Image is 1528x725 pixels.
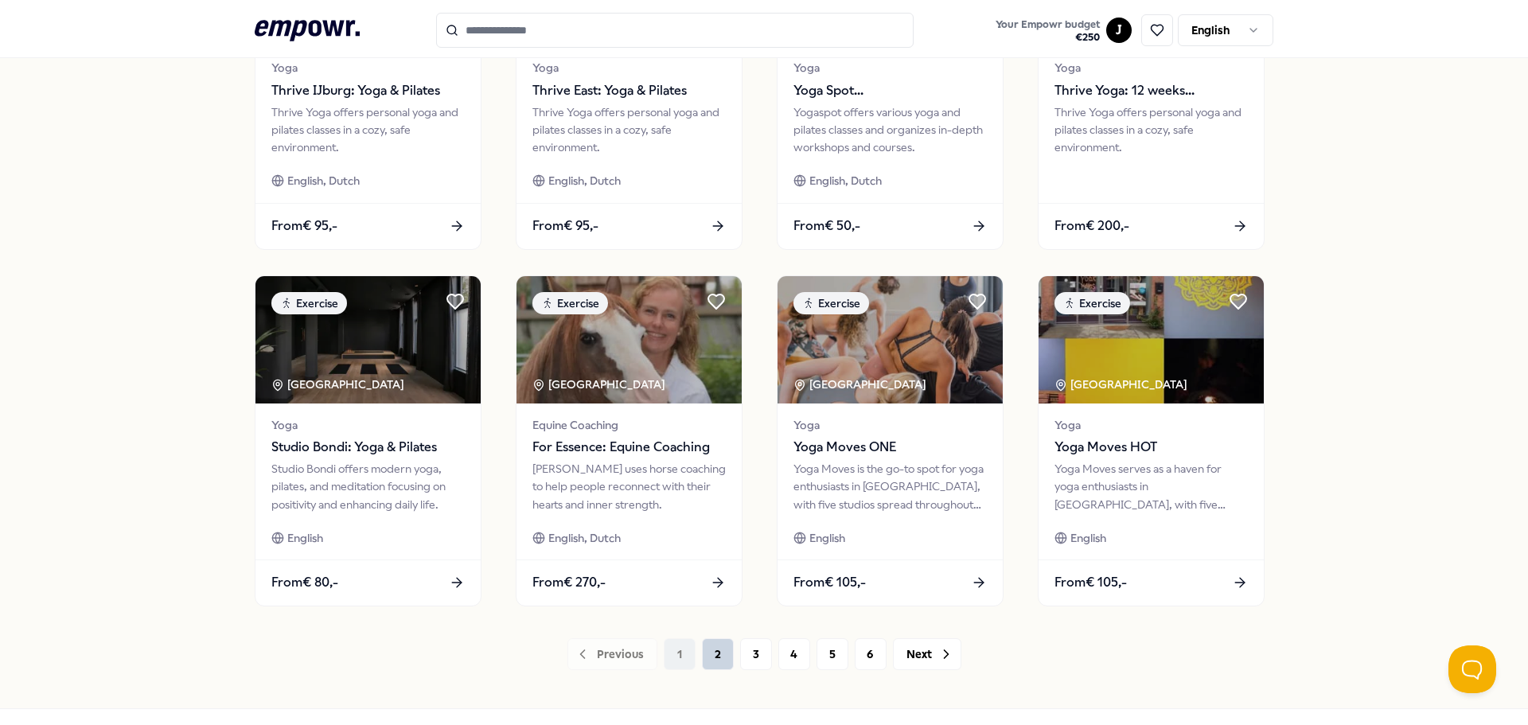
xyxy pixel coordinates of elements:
[809,529,845,547] span: English
[271,59,465,76] span: Yoga
[996,31,1100,44] span: € 250
[271,80,465,101] span: Thrive IJburg: Yoga & Pilates
[793,216,860,236] span: From € 50,-
[996,18,1100,31] span: Your Empowr budget
[1054,376,1190,393] div: [GEOGRAPHIC_DATA]
[1054,437,1248,458] span: Yoga Moves HOT
[516,275,743,606] a: package imageExercise[GEOGRAPHIC_DATA] Equine CoachingFor Essence: Equine Coaching[PERSON_NAME] u...
[1054,103,1248,157] div: Thrive Yoga offers personal yoga and pilates classes in a cozy, safe environment.
[777,275,1004,606] a: package imageExercise[GEOGRAPHIC_DATA] YogaYoga Moves ONEYoga Moves is the go-to spot for yoga en...
[532,216,598,236] span: From € 95,-
[532,292,608,314] div: Exercise
[793,460,987,513] div: Yoga Moves is the go-to spot for yoga enthusiasts in [GEOGRAPHIC_DATA], with five studios spread ...
[793,59,987,76] span: Yoga
[532,416,726,434] span: Equine Coaching
[1038,275,1265,606] a: package imageExercise[GEOGRAPHIC_DATA] YogaYoga Moves HOTYoga Moves serves as a haven for yoga en...
[855,638,887,670] button: 6
[532,80,726,101] span: Thrive East: Yoga & Pilates
[778,276,1003,403] img: package image
[548,172,621,189] span: English, Dutch
[271,376,407,393] div: [GEOGRAPHIC_DATA]
[989,14,1106,47] a: Your Empowr budget€250
[1106,18,1132,43] button: J
[793,437,987,458] span: Yoga Moves ONE
[1054,59,1248,76] span: Yoga
[255,275,481,606] a: package imageExercise[GEOGRAPHIC_DATA] YogaStudio Bondi: Yoga & PilatesStudio Bondi offers modern...
[1054,80,1248,101] span: Thrive Yoga: 12 weeks pregnancy yoga
[1054,460,1248,513] div: Yoga Moves serves as a haven for yoga enthusiasts in [GEOGRAPHIC_DATA], with five studios dotted ...
[893,638,961,670] button: Next
[1070,529,1106,547] span: English
[271,460,465,513] div: Studio Bondi offers modern yoga, pilates, and meditation focusing on positivity and enhancing dai...
[793,376,929,393] div: [GEOGRAPHIC_DATA]
[793,572,866,593] span: From € 105,-
[532,59,726,76] span: Yoga
[532,103,726,157] div: Thrive Yoga offers personal yoga and pilates classes in a cozy, safe environment.
[793,80,987,101] span: Yoga Spot [GEOGRAPHIC_DATA]: Yoga & Pilates
[1054,216,1129,236] span: From € 200,-
[532,376,668,393] div: [GEOGRAPHIC_DATA]
[271,416,465,434] span: Yoga
[809,172,882,189] span: English, Dutch
[516,276,742,403] img: package image
[817,638,848,670] button: 5
[287,172,360,189] span: English, Dutch
[992,15,1103,47] button: Your Empowr budget€250
[793,292,869,314] div: Exercise
[532,437,726,458] span: For Essence: Equine Coaching
[271,216,337,236] span: From € 95,-
[793,416,987,434] span: Yoga
[1039,276,1264,403] img: package image
[255,276,481,403] img: package image
[532,572,606,593] span: From € 270,-
[1054,416,1248,434] span: Yoga
[271,103,465,157] div: Thrive Yoga offers personal yoga and pilates classes in a cozy, safe environment.
[532,460,726,513] div: [PERSON_NAME] uses horse coaching to help people reconnect with their hearts and inner strength.
[271,572,338,593] span: From € 80,-
[271,292,347,314] div: Exercise
[271,437,465,458] span: Studio Bondi: Yoga & Pilates
[1448,645,1496,693] iframe: Help Scout Beacon - Open
[702,638,734,670] button: 2
[548,529,621,547] span: English, Dutch
[1054,572,1127,593] span: From € 105,-
[740,638,772,670] button: 3
[778,638,810,670] button: 4
[1054,292,1130,314] div: Exercise
[287,529,323,547] span: English
[436,13,914,48] input: Search for products, categories or subcategories
[793,103,987,157] div: Yogaspot offers various yoga and pilates classes and organizes in-depth workshops and courses.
